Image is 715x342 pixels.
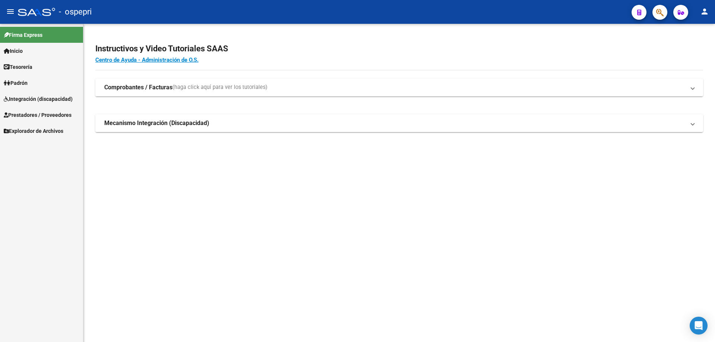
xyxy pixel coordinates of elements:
span: Explorador de Archivos [4,127,63,135]
strong: Comprobantes / Facturas [104,83,172,92]
mat-icon: person [700,7,709,16]
span: Integración (discapacidad) [4,95,73,103]
span: Padrón [4,79,28,87]
mat-icon: menu [6,7,15,16]
span: Firma Express [4,31,42,39]
mat-expansion-panel-header: Comprobantes / Facturas(haga click aquí para ver los tutoriales) [95,79,703,96]
div: Open Intercom Messenger [690,317,708,335]
span: (haga click aquí para ver los tutoriales) [172,83,267,92]
span: Inicio [4,47,23,55]
mat-expansion-panel-header: Mecanismo Integración (Discapacidad) [95,114,703,132]
span: Prestadores / Proveedores [4,111,71,119]
a: Centro de Ayuda - Administración de O.S. [95,57,198,63]
h2: Instructivos y Video Tutoriales SAAS [95,42,703,56]
strong: Mecanismo Integración (Discapacidad) [104,119,209,127]
span: Tesorería [4,63,32,71]
span: - ospepri [59,4,92,20]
